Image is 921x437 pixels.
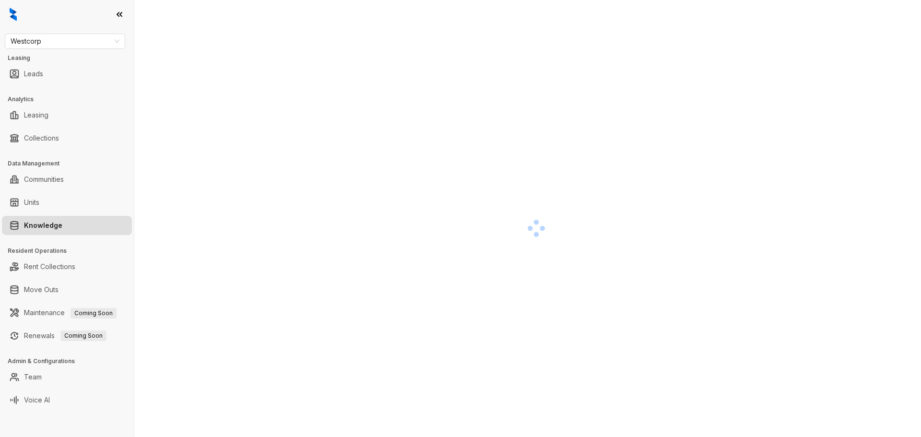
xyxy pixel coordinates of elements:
span: Westcorp [11,34,119,48]
h3: Admin & Configurations [8,357,134,366]
li: Units [2,193,132,212]
a: Units [24,193,39,212]
h3: Data Management [8,159,134,168]
a: Move Outs [24,280,59,299]
li: Communities [2,170,132,189]
h3: Analytics [8,95,134,104]
a: Team [24,367,42,387]
a: Voice AI [24,390,50,410]
span: Coming Soon [60,331,106,341]
li: Collections [2,129,132,148]
li: Move Outs [2,280,132,299]
h3: Resident Operations [8,247,134,255]
li: Leasing [2,106,132,125]
span: Coming Soon [71,308,117,319]
li: Leads [2,64,132,83]
a: Communities [24,170,64,189]
li: Team [2,367,132,387]
a: Leasing [24,106,48,125]
a: Leads [24,64,43,83]
a: RenewalsComing Soon [24,326,106,345]
h3: Leasing [8,54,134,62]
li: Renewals [2,326,132,345]
a: Knowledge [24,216,62,235]
a: Collections [24,129,59,148]
a: Rent Collections [24,257,75,276]
li: Rent Collections [2,257,132,276]
li: Maintenance [2,303,132,322]
img: logo [10,8,17,21]
li: Voice AI [2,390,132,410]
li: Knowledge [2,216,132,235]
